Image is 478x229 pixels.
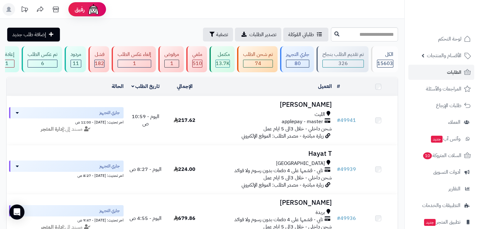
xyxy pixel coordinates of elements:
span: 74 [255,60,261,67]
span: 217.62 [174,117,195,124]
span: جديد [431,136,443,143]
a: الإجمالي [177,83,193,90]
div: مسند إلى: [4,126,128,133]
a: تم عكس الطلب 6 [20,46,63,72]
span: جديد [424,219,436,226]
div: 1 [118,60,151,67]
a: الكل15603 [370,46,399,72]
a: إضافة طلب جديد [7,28,60,41]
span: السلات المتروكة [422,151,461,160]
div: ملغي [192,51,202,58]
span: شحن داخلي - خلال 3الى 5 ايام عمل [263,174,332,182]
span: applepay - master [282,118,323,125]
div: اخر تحديث: [DATE] - 11:00 ص [9,118,124,125]
a: #49939 [337,166,356,173]
h3: [PERSON_NAME] [207,101,332,108]
h3: Hayat T [207,150,332,157]
div: 11 [71,60,81,67]
div: 6 [28,60,57,67]
a: مردود 11 [63,46,87,72]
span: 679.86 [174,215,195,222]
span: العملاء [448,118,460,127]
a: العميل [318,83,332,90]
div: Open Intercom Messenger [9,204,24,220]
span: جاري التجهيز [99,163,120,169]
a: الطلبات [408,65,474,80]
span: [GEOGRAPHIC_DATA] [276,160,325,167]
div: اخر تحديث: [DATE] - 9:47 ص [9,216,124,223]
span: رفيق [75,6,85,13]
a: تم شحن الطلب 74 [236,46,279,72]
h3: [PERSON_NAME] [207,199,332,206]
button: تصفية [203,28,233,41]
span: 15603 [377,60,393,67]
span: # [337,215,340,222]
span: لوحة التحكم [438,35,461,43]
div: اخر تحديث: [DATE] - 8:27 ص [9,172,124,178]
span: تابي - قسّمها على 4 دفعات بدون رسوم ولا فوائد [234,167,323,174]
span: اليوم - 4:55 ص [130,215,162,222]
a: أدوات التسويق [408,165,474,180]
a: مرفوض 1 [157,46,185,72]
span: 1 [133,60,136,67]
div: إلغاء عكس الطلب [118,51,151,58]
div: مردود [71,51,81,58]
span: التطبيقات والخدمات [422,201,460,210]
span: تابي - قسّمها على 4 دفعات بدون رسوم ولا فوائد [234,216,323,223]
a: تاريخ الطلب [131,83,160,90]
span: 13.7K [216,60,230,67]
span: جاري التجهيز [99,208,120,214]
div: تم شحن الطلب [243,51,273,58]
a: العملاء [408,115,474,130]
span: زيارة مباشرة - مصدر الطلب: الموقع الإلكتروني [242,132,324,140]
span: الطلبات [447,68,461,77]
div: 74 [243,60,273,67]
span: اليوم - 8:27 ص [130,166,162,173]
div: 13660 [216,60,230,67]
a: طلباتي المُوكلة [283,28,328,41]
span: إضافة طلب جديد [12,31,46,38]
span: المراجعات والأسئلة [426,85,461,93]
span: 80 [295,60,301,67]
a: طلبات الإرجاع [408,98,474,113]
span: أدوات التسويق [433,168,460,177]
span: 11 [73,60,79,67]
a: # [337,83,340,90]
img: ai-face.png [87,3,100,16]
span: # [337,166,340,173]
div: 80 [286,60,309,67]
a: جاري التجهيز 80 [279,46,315,72]
a: السلات المتروكة10 [408,148,474,163]
a: مكتمل 13.7K [208,46,236,72]
a: الحالة [112,83,124,90]
a: تصدير الطلبات [235,28,281,41]
span: شحن داخلي - خلال 3الى 5 ايام عمل [263,125,332,133]
span: طلبات الإرجاع [436,101,461,110]
span: وآتس آب [430,134,460,143]
span: 182 [95,60,104,67]
div: تم عكس الطلب [28,51,57,58]
span: جاري التجهيز [99,110,120,116]
a: #49941 [337,117,356,124]
a: ملغي 510 [185,46,208,72]
div: الكل [377,51,393,58]
span: 10 [423,152,432,159]
a: تم تقديم الطلب بنجاح 326 [315,46,370,72]
span: الليث [315,111,325,118]
div: 510 [193,60,202,67]
span: 1 [170,60,173,67]
div: مرفوض [164,51,179,58]
div: 1 [165,60,179,67]
a: وآتس آبجديد [408,131,474,146]
span: الأقسام والمنتجات [427,51,461,60]
div: مكتمل [215,51,230,58]
a: فشل 182 [87,46,110,72]
span: 326 [338,60,348,67]
span: طلباتي المُوكلة [288,31,314,38]
span: بريدة [316,209,325,216]
span: # [337,117,340,124]
div: جاري التجهيز [286,51,309,58]
span: تطبيق المتجر [423,218,460,226]
a: #49936 [337,215,356,222]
